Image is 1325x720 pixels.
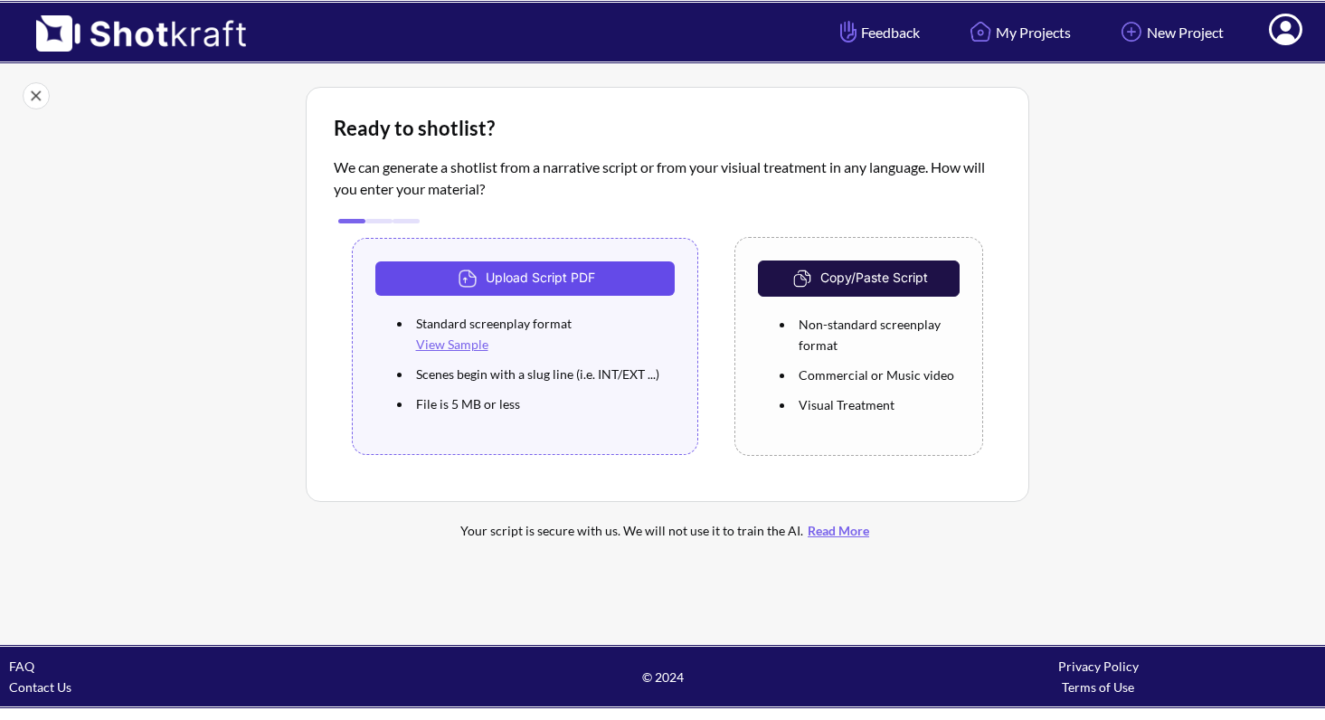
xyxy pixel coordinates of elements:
[454,265,486,292] img: Upload Icon
[836,16,861,47] img: Hand Icon
[789,265,820,292] img: CopyAndPaste Icon
[412,389,676,419] li: File is 5 MB or less
[803,523,874,538] a: Read More
[23,82,50,109] img: Close Icon
[880,656,1316,677] div: Privacy Policy
[794,390,959,420] li: Visual Treatment
[412,308,676,359] li: Standard screenplay format
[334,156,1001,200] p: We can generate a shotlist from a narrative script or from your visiual treatment in any language...
[378,520,957,541] div: Your script is secure with us. We will not use it to train the AI.
[9,679,71,695] a: Contact Us
[412,359,676,389] li: Scenes begin with a slug line (i.e. INT/EXT ...)
[794,309,959,360] li: Non-standard screenplay format
[1103,8,1237,56] a: New Project
[1116,16,1147,47] img: Add Icon
[445,667,881,687] span: © 2024
[836,22,920,43] span: Feedback
[334,115,1001,142] div: Ready to shotlist?
[375,261,676,296] button: Upload Script PDF
[794,360,959,390] li: Commercial or Music video
[965,16,996,47] img: Home Icon
[758,261,959,297] button: Copy/Paste Script
[9,658,34,674] a: FAQ
[880,677,1316,697] div: Terms of Use
[416,336,488,352] a: View Sample
[951,8,1084,56] a: My Projects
